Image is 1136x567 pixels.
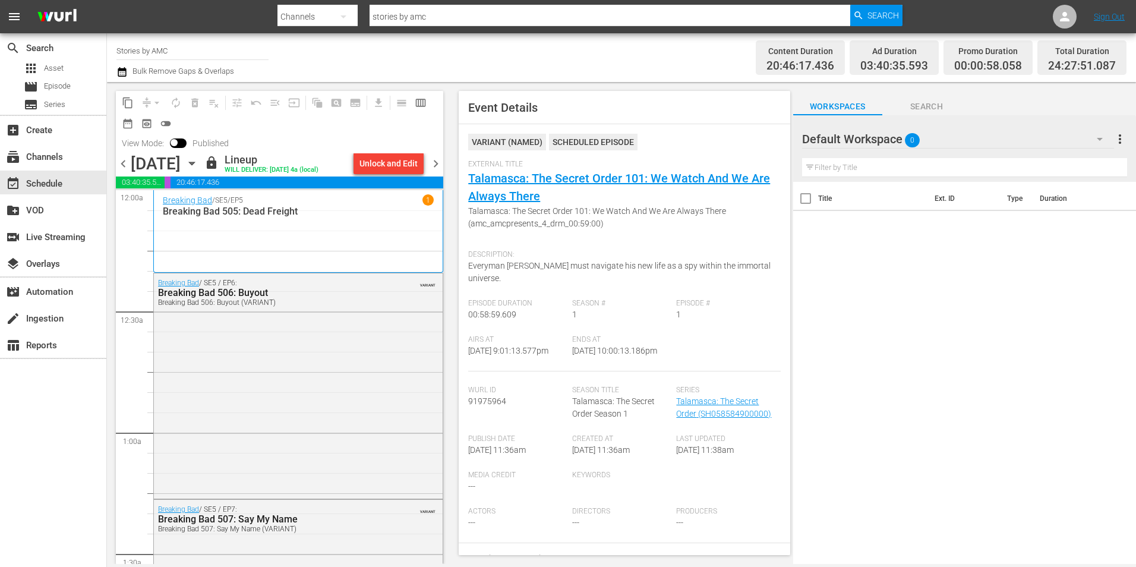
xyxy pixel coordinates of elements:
[6,203,20,218] span: VOD
[24,61,38,75] span: Asset
[867,5,899,26] span: Search
[122,118,134,130] span: date_range_outlined
[468,100,538,115] span: Event Details
[676,299,774,308] span: Episode #
[468,553,564,567] span: Available Variants
[468,299,566,308] span: Episode Duration
[137,114,156,133] span: View Backup
[572,471,670,480] span: Keywords
[24,97,38,112] span: Series
[1033,182,1104,215] th: Duration
[158,505,199,514] a: Breaking Bad
[160,118,172,130] span: toggle_off
[954,43,1022,59] div: Promo Duration
[24,80,38,94] span: Episode
[676,310,681,319] span: 1
[468,160,774,169] span: External Title
[415,97,427,109] span: calendar_view_week_outlined
[428,156,443,171] span: chevron_right
[163,196,212,205] a: Breaking Bad
[1094,12,1125,21] a: Sign Out
[676,396,771,418] a: Talamasca: The Secret Order (SH058584900000)
[7,10,21,24] span: menu
[166,93,185,112] span: Loop Content
[468,346,548,355] span: [DATE] 9:01:13.577pm
[285,93,304,112] span: Update Metadata from Key Asset
[676,445,734,455] span: [DATE] 11:38am
[6,150,20,164] span: Channels
[215,196,231,204] p: SE5 /
[468,310,516,319] span: 00:58:59.609
[676,518,683,527] span: ---
[426,196,430,204] p: 1
[468,518,475,527] span: ---
[572,434,670,444] span: Created At
[468,205,774,230] span: Talamasca: The Secret Order 101: We Watch And We Are Always There (amc_amcpresents_4_drm_00:59:00)
[165,177,171,188] span: 00:00:58.058
[766,43,834,59] div: Content Duration
[468,171,770,203] a: Talamasca: The Secret Order 101: We Watch And We Are Always There
[6,177,20,191] span: Schedule
[860,59,928,73] span: 03:40:35.593
[131,154,181,174] div: [DATE]
[44,99,65,111] span: Series
[572,346,657,355] span: [DATE] 10:00:13.186pm
[1048,43,1116,59] div: Total Duration
[158,287,380,298] div: Breaking Bad 506: Buyout
[158,525,380,533] div: Breaking Bad 507: Say My Name (VARIANT)
[116,156,131,171] span: chevron_left
[204,93,223,112] span: Clear Lineup
[468,335,566,345] span: Airs At
[572,518,579,527] span: ---
[1113,125,1127,153] button: more_vert
[420,504,436,514] span: VARIANT
[212,196,215,204] p: /
[29,3,86,31] img: ans4CAIJ8jUAAAAAAAAAAAAAAAAAAAAAAAAgQb4GAAAAAAAAAAAAAAAAAAAAAAAAJMjXAAAAAAAAAAAAAAAAAAAAAAAAgAT5G...
[766,59,834,73] span: 20:46:17.436
[572,310,577,319] span: 1
[6,338,20,352] span: Reports
[156,114,175,133] span: 24 hours Lineup View is OFF
[468,445,526,455] span: [DATE] 11:36am
[171,177,444,188] span: 20:46:17.436
[468,481,475,491] span: ---
[158,298,380,307] div: Breaking Bad 506: Buyout (VARIANT)
[572,335,670,345] span: Ends At
[954,59,1022,73] span: 00:00:58.058
[137,93,166,112] span: Remove Gaps & Overlaps
[468,386,566,395] span: Wurl Id
[204,156,219,170] span: lock
[1000,182,1033,215] th: Type
[170,138,178,147] span: Toggle to switch from Published to Draft view.
[420,278,436,287] span: VARIANT
[572,396,655,418] span: Talamasca: The Secret Order Season 1
[572,507,670,516] span: Directors
[225,153,318,166] div: Lineup
[549,134,638,150] div: Scheduled Episode
[6,257,20,271] span: Overlays
[676,386,774,395] span: Series
[163,206,434,217] p: Breaking Bad 505: Dead Freight
[860,43,928,59] div: Ad Duration
[225,166,318,174] div: WILL DELIVER: [DATE] 4a (local)
[572,299,670,308] span: Season #
[158,505,380,533] div: / SE5 / EP7:
[354,153,424,174] button: Unlock and Edit
[141,118,153,130] span: preview_outlined
[927,182,999,215] th: Ext. ID
[185,93,204,112] span: Select an event to delete
[118,114,137,133] span: Month Calendar View
[6,41,20,55] span: Search
[1113,132,1127,146] span: more_vert
[468,134,546,150] div: VARIANT ( NAMED )
[158,279,380,307] div: / SE5 / EP6:
[116,138,170,148] span: View Mode:
[802,122,1114,156] div: Default Workspace
[793,99,882,114] span: Workspaces
[676,507,774,516] span: Producers
[359,153,418,174] div: Unlock and Edit
[572,445,630,455] span: [DATE] 11:36am
[882,99,971,114] span: Search
[468,471,566,480] span: Media Credit
[850,5,903,26] button: Search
